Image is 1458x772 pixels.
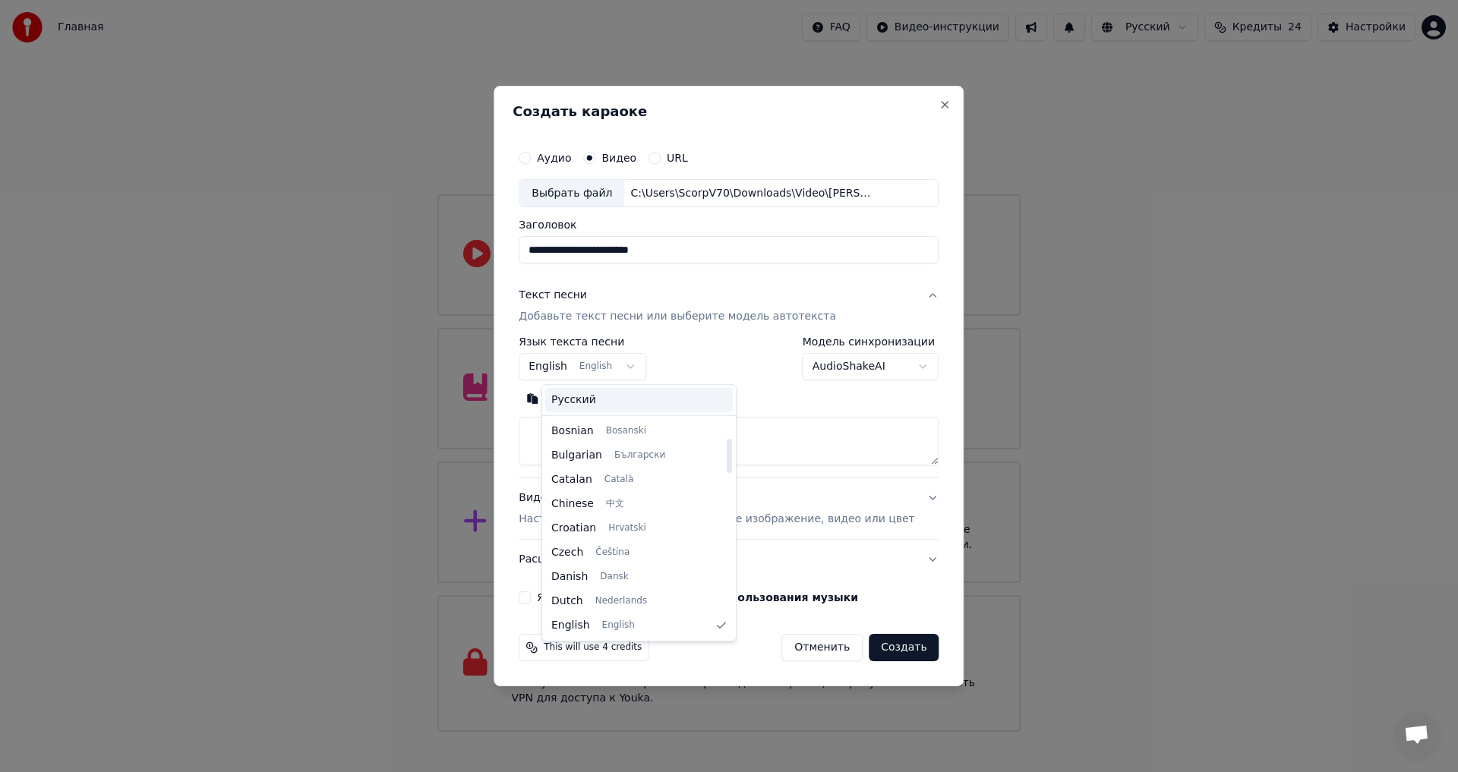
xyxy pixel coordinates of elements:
span: Bosnian [551,424,594,439]
span: Danish [551,569,588,585]
span: Hrvatski [608,522,646,534]
span: Nederlands [595,595,647,607]
span: 中文 [606,498,624,510]
span: Bulgarian [551,448,602,463]
span: Čeština [595,547,630,559]
span: English [551,618,590,633]
span: Català [604,474,633,486]
span: Dutch [551,594,583,609]
span: Русский [551,392,596,408]
span: English [602,619,635,632]
span: Dansk [600,571,628,583]
span: Български [614,449,665,462]
span: Czech [551,545,583,560]
span: Croatian [551,521,596,536]
span: Bosanski [606,425,646,437]
span: Chinese [551,496,594,512]
span: Catalan [551,472,592,487]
